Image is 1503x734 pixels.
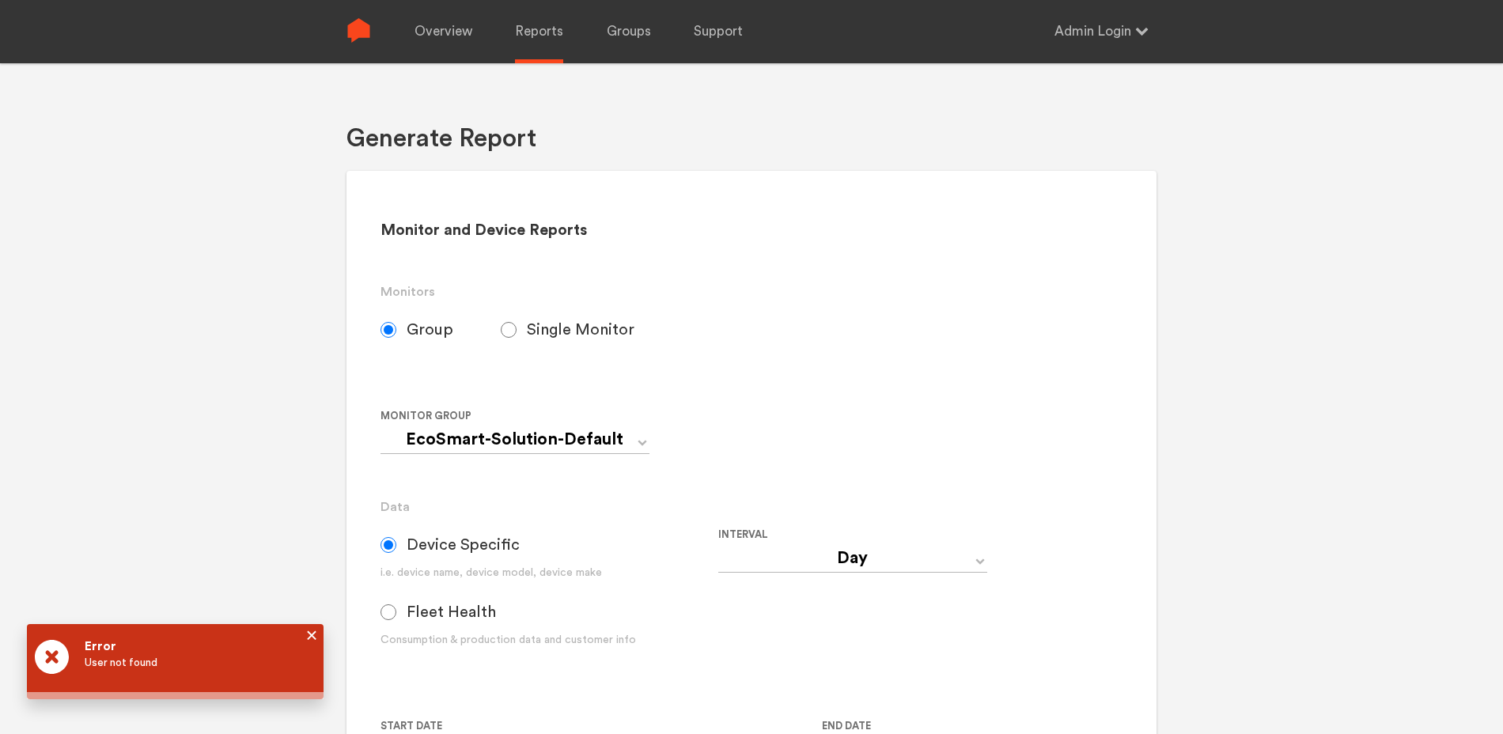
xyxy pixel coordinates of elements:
[407,603,496,622] span: Fleet Health
[346,18,371,43] img: Sense Logo
[346,123,536,155] h1: Generate Report
[380,604,396,620] input: Fleet Health
[380,498,1123,516] h3: Data
[380,565,718,581] div: i.e. device name, device model, device make
[85,640,309,683] div: User not found
[501,322,517,338] input: Single Monitor
[380,282,1123,301] h3: Monitors
[380,407,655,426] label: Monitor Group
[527,320,634,339] span: Single Monitor
[407,320,453,339] span: Group
[85,640,309,653] div: Error
[380,537,396,553] input: Device Specific
[380,322,396,338] input: Group
[380,221,1123,240] h2: Monitor and Device Reports
[718,525,1043,544] label: Interval
[380,632,718,649] div: Consumption & production data and customer info
[407,535,520,554] span: Device Specific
